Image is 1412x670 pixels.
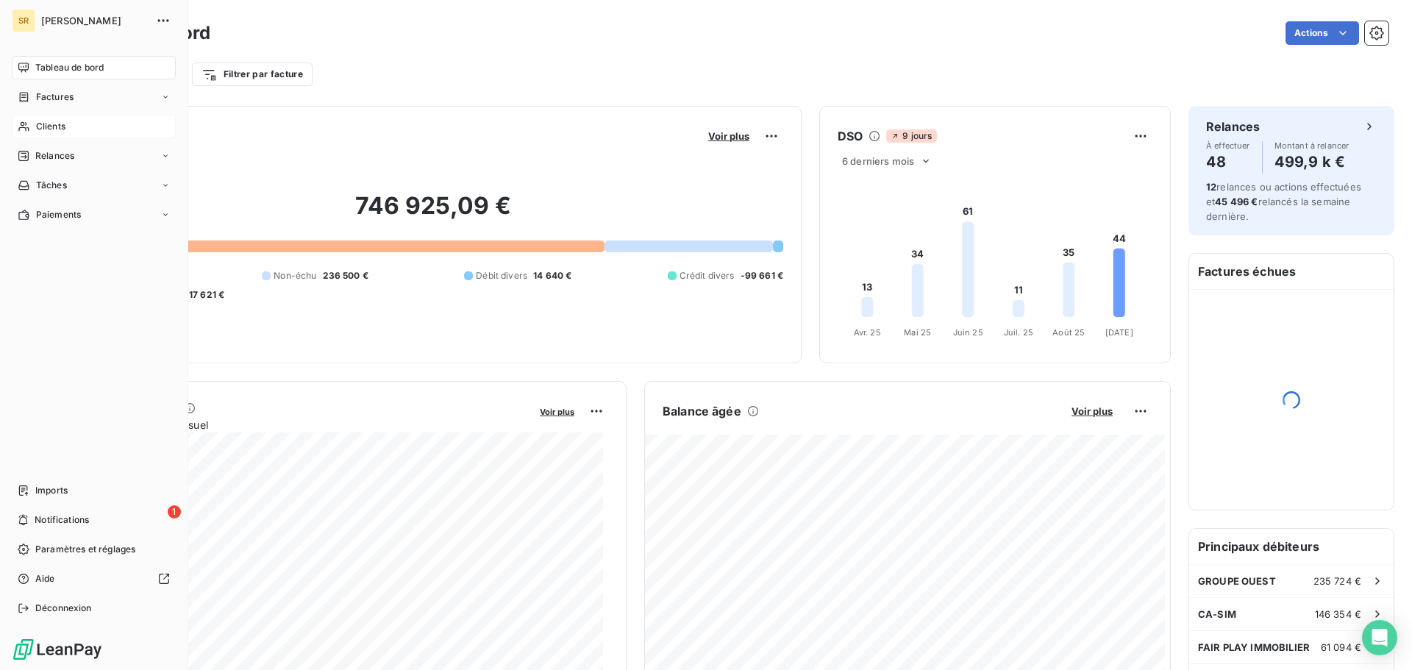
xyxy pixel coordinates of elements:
span: Tableau de bord [35,61,104,74]
span: Crédit divers [680,269,735,282]
span: Factures [36,90,74,104]
span: Notifications [35,513,89,527]
span: 146 354 € [1315,608,1361,620]
span: Déconnexion [35,602,92,615]
h4: 48 [1206,150,1250,174]
span: 236 500 € [323,269,368,282]
span: Voir plus [1072,405,1113,417]
span: -99 661 € [741,269,783,282]
div: SR [12,9,35,32]
span: 12 [1206,181,1216,193]
span: Montant à relancer [1274,141,1349,150]
span: FAIR PLAY IMMOBILIER [1198,641,1310,653]
h6: DSO [838,127,863,145]
tspan: Juin 25 [953,327,983,338]
span: 14 640 € [533,269,571,282]
span: Tâches [36,179,67,192]
div: Open Intercom Messenger [1362,620,1397,655]
button: Actions [1286,21,1359,45]
span: 235 724 € [1313,575,1361,587]
button: Voir plus [704,129,754,143]
span: Débit divers [476,269,527,282]
h6: Balance âgée [663,402,741,420]
span: Chiffre d'affaires mensuel [83,417,529,432]
span: 9 jours [886,129,936,143]
span: 1 [168,505,181,518]
span: Voir plus [540,407,574,417]
span: Paiements [36,208,81,221]
span: [PERSON_NAME] [41,15,147,26]
h4: 499,9 k € [1274,150,1349,174]
span: À effectuer [1206,141,1250,150]
h6: Factures échues [1189,254,1394,289]
tspan: Août 25 [1052,327,1085,338]
a: Aide [12,567,176,591]
tspan: [DATE] [1105,327,1133,338]
span: -17 621 € [185,288,224,302]
h6: Principaux débiteurs [1189,529,1394,564]
span: Relances [35,149,74,163]
span: 45 496 € [1215,196,1258,207]
span: 6 derniers mois [842,155,914,167]
span: GROUPE OUEST [1198,575,1276,587]
img: Logo LeanPay [12,638,103,661]
tspan: Avr. 25 [854,327,881,338]
button: Filtrer par facture [192,63,313,86]
h2: 746 925,09 € [83,191,783,235]
span: CA-SIM [1198,608,1236,620]
button: Voir plus [535,405,579,418]
span: Aide [35,572,55,585]
span: Voir plus [708,130,749,142]
span: Imports [35,484,68,497]
button: Voir plus [1067,405,1117,418]
span: relances ou actions effectuées et relancés la semaine dernière. [1206,181,1361,222]
span: Paramètres et réglages [35,543,135,556]
span: Clients [36,120,65,133]
span: 61 094 € [1321,641,1361,653]
h6: Relances [1206,118,1260,135]
tspan: Juil. 25 [1004,327,1033,338]
tspan: Mai 25 [904,327,931,338]
span: Non-échu [274,269,316,282]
